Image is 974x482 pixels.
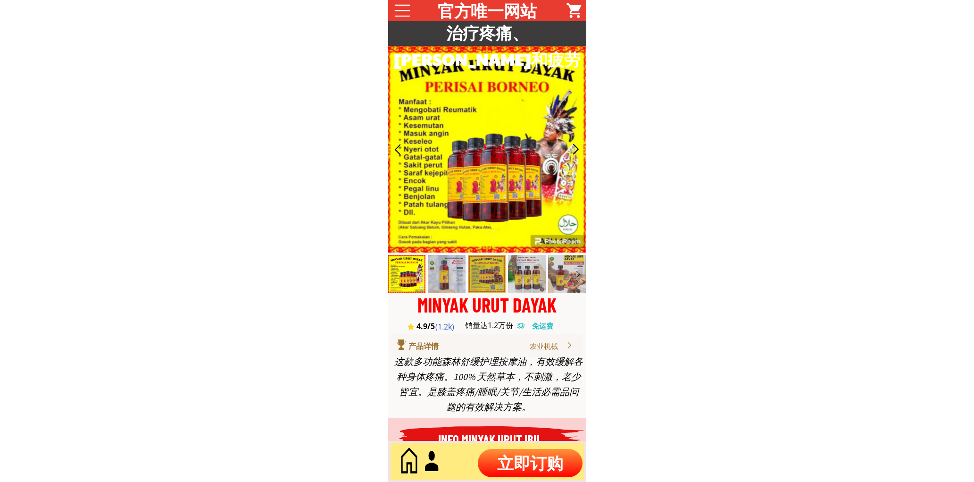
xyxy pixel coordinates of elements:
div: MINYAK URUT DAYAK [388,295,586,314]
h3: 4.9/5 [416,321,438,331]
h3: 销量达1.2万份 [465,320,516,330]
h3: INFO MINYAK URUT IBU [PERSON_NAME] [411,429,567,470]
h3: (1.2k) [435,321,459,332]
div: 产品详情 [408,340,450,353]
h3: 治疗疼痛、[PERSON_NAME]和疲劳 [388,19,586,72]
p: 立即订购 [478,449,583,477]
div: 这款多功能森林舒缓护理按摩油，有效缓解各种身体疼痛。100% 天然草本，不刺激，老少皆宜。是膝盖疼痛/睡眠/关节/生活必需品问题的有效解决方案。 [394,354,583,414]
h3: 免运费 [532,321,558,331]
div: 农业机械 [530,340,566,352]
